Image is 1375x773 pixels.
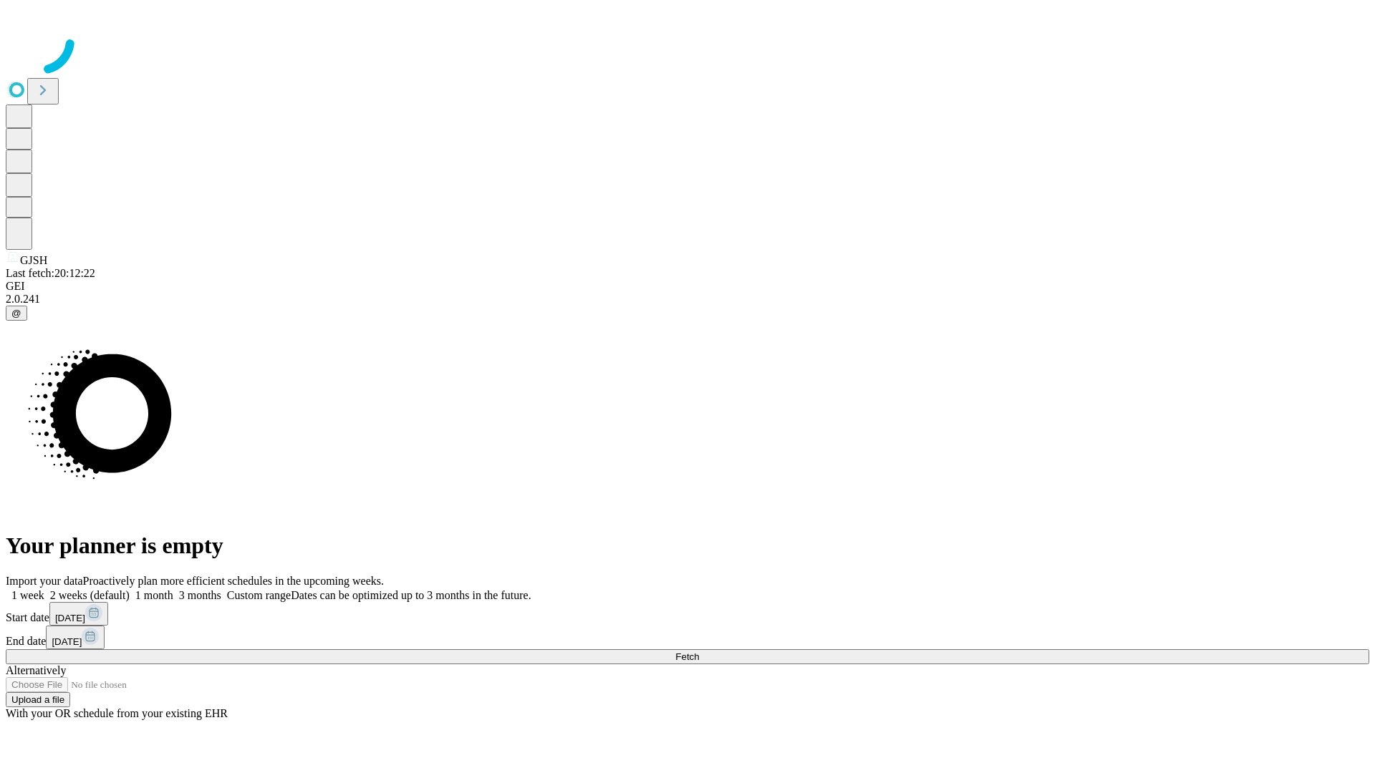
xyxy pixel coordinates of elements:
[6,707,228,719] span: With your OR schedule from your existing EHR
[49,602,108,626] button: [DATE]
[6,306,27,321] button: @
[6,293,1369,306] div: 2.0.241
[6,280,1369,293] div: GEI
[6,626,1369,649] div: End date
[6,533,1369,559] h1: Your planner is empty
[50,589,130,601] span: 2 weeks (default)
[291,589,531,601] span: Dates can be optimized up to 3 months in the future.
[11,589,44,601] span: 1 week
[675,651,699,662] span: Fetch
[179,589,221,601] span: 3 months
[83,575,384,587] span: Proactively plan more efficient schedules in the upcoming weeks.
[11,308,21,319] span: @
[20,254,47,266] span: GJSH
[6,649,1369,664] button: Fetch
[6,692,70,707] button: Upload a file
[6,267,95,279] span: Last fetch: 20:12:22
[135,589,173,601] span: 1 month
[6,575,83,587] span: Import your data
[55,613,85,623] span: [DATE]
[6,602,1369,626] div: Start date
[46,626,105,649] button: [DATE]
[227,589,291,601] span: Custom range
[52,636,82,647] span: [DATE]
[6,664,66,676] span: Alternatively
